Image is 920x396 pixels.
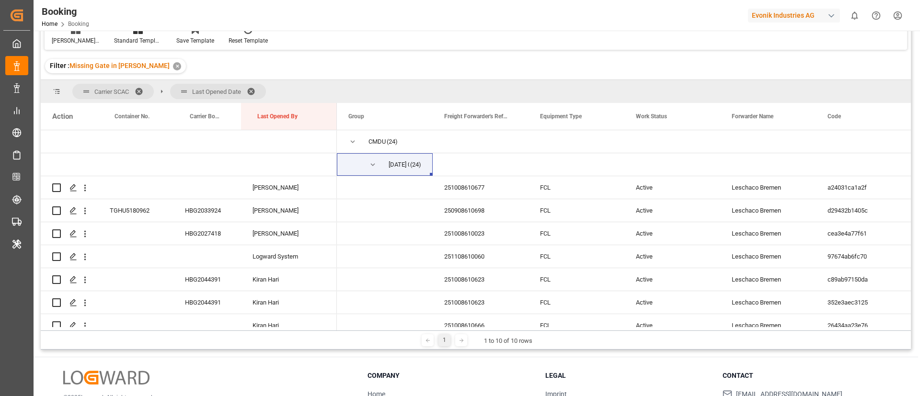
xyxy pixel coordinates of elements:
[529,199,624,222] div: FCL
[433,222,529,245] div: 251008610023
[173,62,181,70] div: ✕
[529,268,624,291] div: FCL
[190,113,221,120] span: Carrier Booking No.
[41,268,337,291] div: Press SPACE to select this row.
[41,130,337,153] div: Press SPACE to select this row.
[389,154,409,176] div: [DATE] 00:00:00
[720,222,816,245] div: Leschaco Bremen
[229,36,268,45] div: Reset Template
[41,291,337,314] div: Press SPACE to select this row.
[69,62,170,69] span: Missing Gate in [PERSON_NAME]
[241,176,337,199] div: [PERSON_NAME]
[410,154,421,176] span: (24)
[241,222,337,245] div: [PERSON_NAME]
[94,88,129,95] span: Carrier SCAC
[368,131,386,153] div: CMDU
[42,4,89,19] div: Booking
[433,291,529,314] div: 251008610623
[241,291,337,314] div: Kiran Hari
[529,291,624,314] div: FCL
[624,314,720,337] div: Active
[816,268,912,291] div: c89ab97150da
[41,245,337,268] div: Press SPACE to select this row.
[748,9,840,23] div: Evonik Industries AG
[720,291,816,314] div: Leschaco Bremen
[387,131,398,153] span: (24)
[624,268,720,291] div: Active
[241,245,337,268] div: Logward System
[241,314,337,337] div: Kiran Hari
[844,5,865,26] button: show 0 new notifications
[433,176,529,199] div: 251008610677
[624,245,720,268] div: Active
[720,199,816,222] div: Leschaco Bremen
[865,5,887,26] button: Help Center
[52,112,73,121] div: Action
[368,371,533,381] h3: Company
[173,199,241,222] div: HBG2033924
[720,245,816,268] div: Leschaco Bremen
[748,6,844,24] button: Evonik Industries AG
[444,113,508,120] span: Freight Forwarder's Reference No.
[63,371,149,385] img: Logward Logo
[816,314,912,337] div: 26434aa23e76
[723,371,888,381] h3: Contact
[529,222,624,245] div: FCL
[624,222,720,245] div: Active
[173,222,241,245] div: HBG2027418
[433,245,529,268] div: 251108610060
[828,113,841,120] span: Code
[41,199,337,222] div: Press SPACE to select this row.
[540,113,582,120] span: Equipment Type
[241,268,337,291] div: Kiran Hari
[50,62,69,69] span: Filter :
[41,314,337,337] div: Press SPACE to select this row.
[816,222,912,245] div: cea3e4a77f61
[624,199,720,222] div: Active
[624,291,720,314] div: Active
[192,88,241,95] span: Last Opened Date
[529,176,624,199] div: FCL
[636,113,667,120] span: Work Status
[176,36,214,45] div: Save Template
[241,199,337,222] div: [PERSON_NAME]
[720,314,816,337] div: Leschaco Bremen
[41,153,337,176] div: Press SPACE to select this row.
[816,199,912,222] div: d29432b1405c
[545,371,711,381] h3: Legal
[173,268,241,291] div: HBG2044391
[438,334,450,346] div: 1
[115,113,149,120] span: Container No.
[42,21,57,27] a: Home
[173,291,241,314] div: HBG2044391
[41,222,337,245] div: Press SPACE to select this row.
[816,245,912,268] div: 97674ab6fc70
[624,176,720,199] div: Active
[816,291,912,314] div: 352e3aec3125
[720,268,816,291] div: Leschaco Bremen
[816,176,912,199] div: a24031ca1a2f
[433,268,529,291] div: 251008610623
[257,113,298,120] span: Last Opened By
[720,176,816,199] div: Leschaco Bremen
[52,36,100,45] div: [PERSON_NAME] M
[114,36,162,45] div: Standard Templates
[433,199,529,222] div: 250908610698
[529,314,624,337] div: FCL
[98,199,173,222] div: TGHU5180962
[484,336,532,346] div: 1 to 10 of 10 rows
[433,314,529,337] div: 251008610666
[529,245,624,268] div: FCL
[732,113,773,120] span: Forwarder Name
[348,113,364,120] span: Group
[41,176,337,199] div: Press SPACE to select this row.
